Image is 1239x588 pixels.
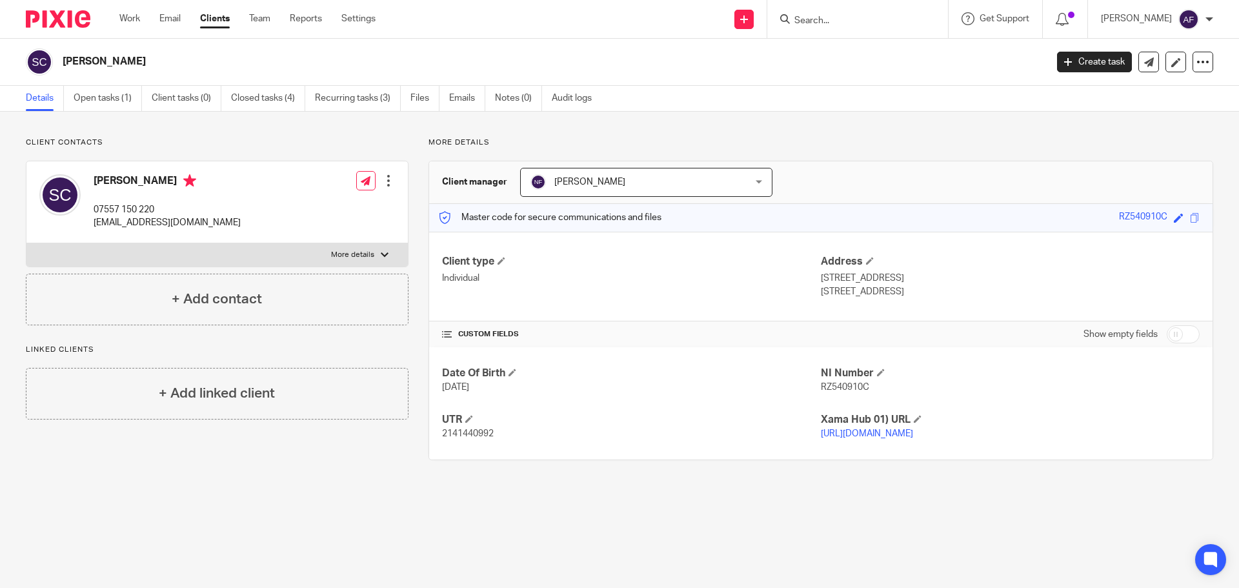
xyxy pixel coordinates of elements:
[439,211,661,224] p: Master code for secure communications and files
[428,137,1213,148] p: More details
[410,86,439,111] a: Files
[554,177,625,187] span: [PERSON_NAME]
[63,55,843,68] h2: [PERSON_NAME]
[200,12,230,25] a: Clients
[159,12,181,25] a: Email
[1178,9,1199,30] img: svg%3E
[552,86,601,111] a: Audit logs
[980,14,1029,23] span: Get Support
[183,174,196,187] i: Primary
[172,289,262,309] h4: + Add contact
[821,367,1200,380] h4: NI Number
[331,250,374,260] p: More details
[442,176,507,188] h3: Client manager
[442,367,821,380] h4: Date Of Birth
[821,272,1200,285] p: [STREET_ADDRESS]
[821,255,1200,269] h4: Address
[74,86,142,111] a: Open tasks (1)
[495,86,542,111] a: Notes (0)
[94,174,241,190] h4: [PERSON_NAME]
[315,86,401,111] a: Recurring tasks (3)
[290,12,322,25] a: Reports
[442,272,821,285] p: Individual
[1101,12,1172,25] p: [PERSON_NAME]
[26,137,408,148] p: Client contacts
[449,86,485,111] a: Emails
[94,216,241,229] p: [EMAIL_ADDRESS][DOMAIN_NAME]
[821,383,869,392] span: RZ540910C
[159,383,275,403] h4: + Add linked client
[1057,52,1132,72] a: Create task
[26,345,408,355] p: Linked clients
[442,429,494,438] span: 2141440992
[530,174,546,190] img: svg%3E
[1083,328,1158,341] label: Show empty fields
[1119,210,1167,225] div: RZ540910C
[94,203,241,216] p: 07557 150 220
[821,429,913,438] a: [URL][DOMAIN_NAME]
[442,255,821,269] h4: Client type
[341,12,376,25] a: Settings
[793,15,909,27] input: Search
[119,12,140,25] a: Work
[821,413,1200,427] h4: Xama Hub 01) URL
[821,285,1200,298] p: [STREET_ADDRESS]
[26,48,53,76] img: svg%3E
[442,383,469,392] span: [DATE]
[26,86,64,111] a: Details
[442,329,821,340] h4: CUSTOM FIELDS
[152,86,221,111] a: Client tasks (0)
[39,174,81,216] img: svg%3E
[26,10,90,28] img: Pixie
[231,86,305,111] a: Closed tasks (4)
[442,413,821,427] h4: UTR
[249,12,270,25] a: Team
